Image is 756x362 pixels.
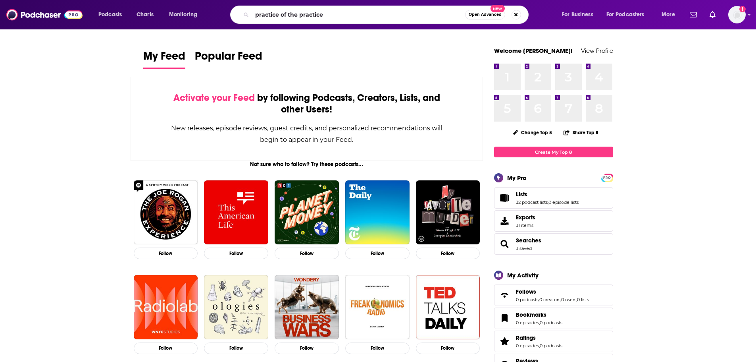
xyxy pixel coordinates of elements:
[656,8,685,21] button: open menu
[497,290,513,301] a: Follows
[494,308,613,329] span: Bookmarks
[164,8,208,21] button: open menu
[539,320,540,325] span: ,
[739,6,746,12] svg: Add a profile image
[204,343,268,354] button: Follow
[195,49,262,69] a: Popular Feed
[561,297,576,302] a: 0 users
[728,6,746,23] img: User Profile
[252,8,465,21] input: Search podcasts, credits, & more...
[169,9,197,20] span: Monitoring
[465,10,505,19] button: Open AdvancedNew
[548,199,548,205] span: ,
[275,275,339,339] img: Business Wars
[507,174,527,182] div: My Pro
[195,49,262,68] span: Popular Feed
[516,237,541,244] a: Searches
[143,49,185,68] span: My Feed
[345,343,410,354] button: Follow
[416,180,480,245] img: My Favorite Murder with Karen Kilgariff and Georgia Hardstark
[516,334,536,341] span: Ratings
[494,285,613,306] span: Follows
[494,147,613,157] a: Create My Top 8
[497,313,513,324] a: Bookmarks
[516,288,589,295] a: Follows
[601,8,656,21] button: open menu
[563,125,599,140] button: Share Top 8
[275,343,339,354] button: Follow
[556,8,603,21] button: open menu
[173,92,255,104] span: Activate your Feed
[134,180,198,245] img: The Joe Rogan Experience
[516,334,562,341] a: Ratings
[134,343,198,354] button: Follow
[497,238,513,250] a: Searches
[93,8,132,21] button: open menu
[562,9,593,20] span: For Business
[516,223,535,228] span: 31 items
[516,343,539,348] a: 0 episodes
[540,320,562,325] a: 0 podcasts
[275,180,339,245] img: Planet Money
[539,343,540,348] span: ,
[171,92,443,115] div: by following Podcasts, Creators, Lists, and other Users!
[581,47,613,54] a: View Profile
[508,128,557,137] button: Change Top 8
[134,275,198,339] a: Radiolab
[497,336,513,347] a: Ratings
[469,13,502,17] span: Open Advanced
[728,6,746,23] button: Show profile menu
[494,187,613,209] span: Lists
[494,233,613,255] span: Searches
[416,275,480,339] img: TED Talks Daily
[516,214,535,221] span: Exports
[6,7,83,22] a: Podchaser - Follow, Share and Rate Podcasts
[516,246,532,251] a: 3 saved
[516,199,548,205] a: 32 podcast lists
[494,210,613,232] a: Exports
[540,343,562,348] a: 0 podcasts
[275,248,339,259] button: Follow
[548,199,579,205] a: 0 episode lists
[238,6,536,24] div: Search podcasts, credits, & more...
[345,180,410,245] img: The Daily
[662,9,675,20] span: More
[416,343,480,354] button: Follow
[539,297,539,302] span: ,
[516,311,562,318] a: Bookmarks
[516,297,539,302] a: 0 podcasts
[687,8,700,21] a: Show notifications dropdown
[345,248,410,259] button: Follow
[507,271,539,279] div: My Activity
[131,161,483,168] div: Not sure who to follow? Try these podcasts...
[497,192,513,203] a: Lists
[345,275,410,339] img: Freakonomics Radio
[204,275,268,339] img: Ologies with Alie Ward
[497,215,513,226] span: Exports
[539,297,560,302] a: 0 creators
[134,248,198,259] button: Follow
[602,175,612,181] span: PRO
[416,248,480,259] button: Follow
[131,8,158,21] a: Charts
[577,297,589,302] a: 0 lists
[516,191,579,198] a: Lists
[516,191,527,198] span: Lists
[491,5,505,12] span: New
[706,8,719,21] a: Show notifications dropdown
[516,320,539,325] a: 0 episodes
[204,180,268,245] a: This American Life
[728,6,746,23] span: Logged in as RebRoz5
[98,9,122,20] span: Podcasts
[204,248,268,259] button: Follow
[576,297,577,302] span: ,
[602,174,612,180] a: PRO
